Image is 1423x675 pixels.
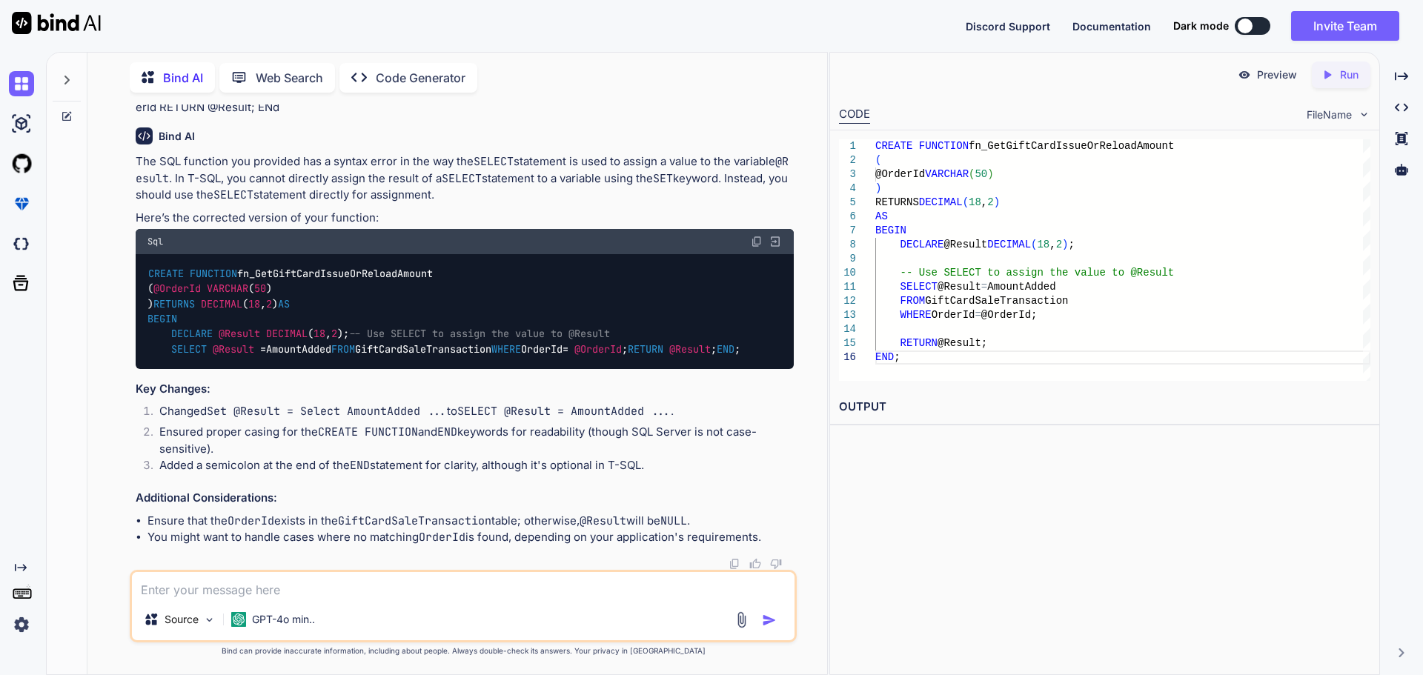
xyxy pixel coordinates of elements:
span: FileName [1307,107,1352,122]
span: ( [1031,239,1037,250]
p: Source [165,612,199,627]
h3: Additional Considerations: [136,490,794,507]
code: SELECT @Result = AmountAdded ... [457,404,671,419]
span: CREATE [875,140,912,152]
div: 2 [839,153,856,167]
p: The SQL function you provided has a syntax error in the way the statement is used to assign a val... [136,153,794,204]
span: OrderId [931,309,975,321]
span: ) [875,182,881,194]
p: Here’s the corrected version of your function: [136,210,794,227]
img: copy [729,558,740,570]
span: AmountAdded [987,281,1055,293]
span: RETURNS [875,196,919,208]
code: OrderId [419,530,465,545]
span: Sql [147,236,163,247]
span: WHERE [491,342,521,356]
span: Discord Support [966,20,1050,33]
img: darkCloudIdeIcon [9,231,34,256]
code: NULL [660,513,687,528]
span: ; [1068,239,1074,250]
code: CREATE FUNCTION [318,425,418,439]
img: premium [9,191,34,216]
span: VARCHAR [925,168,969,180]
span: @OrderId [875,168,925,180]
span: SELECT [171,342,207,356]
span: WHERE [900,309,931,321]
div: 5 [839,196,856,210]
img: preview [1238,68,1251,82]
code: SELECT [442,171,482,186]
span: 18 [969,196,981,208]
h2: OUTPUT [830,390,1379,425]
span: BEGIN [875,225,906,236]
span: RETURN [628,342,663,356]
div: 8 [839,238,856,252]
div: CODE [839,106,870,124]
div: 14 [839,322,856,336]
span: RETURNS [153,297,195,310]
div: 12 [839,294,856,308]
span: CREATE [148,267,184,280]
span: @Result [938,281,981,293]
span: @Result [943,239,987,250]
span: -- Use SELECT to assign the value to @Result [349,327,610,341]
code: GiftCardSaleTransaction [338,513,491,528]
div: 3 [839,167,856,182]
span: @Result [669,342,711,356]
span: 50 [254,282,266,296]
span: AS [875,210,888,222]
span: Dark mode [1173,19,1229,33]
h3: Key Changes: [136,381,794,398]
p: Preview [1257,67,1297,82]
div: 15 [839,336,856,350]
img: Open in Browser [769,235,782,248]
code: @Result [136,154,789,186]
code: OrderId [228,513,274,528]
span: FROM [331,342,355,356]
span: GiftCardSaleTransaction [925,295,1068,307]
span: 18 [1037,239,1049,250]
span: FROM [900,295,925,307]
span: @Result [219,327,260,341]
p: Run [1340,67,1359,82]
div: 11 [839,280,856,294]
span: FUNCTION [918,140,968,152]
span: , [981,196,986,208]
span: AS [278,297,290,310]
code: @Result [580,513,626,528]
img: Bind AI [12,12,101,34]
span: ; [894,351,900,363]
span: ) [987,168,993,180]
div: 13 [839,308,856,322]
p: Bind AI [163,69,203,87]
span: RETURN [900,337,937,349]
span: SELECT [900,281,937,293]
span: BEGIN [147,312,177,325]
li: Ensured proper casing for the and keywords for readability (though SQL Server is not case-sensiti... [147,424,794,457]
span: DECLARE [900,239,943,250]
img: GPT-4o mini [231,612,246,627]
button: Discord Support [966,19,1050,34]
div: 7 [839,224,856,238]
code: Set @Result = Select AmountAdded ... [207,404,447,419]
span: DECIMAL [266,327,308,341]
code: END [350,458,370,473]
img: dislike [770,558,782,570]
span: DECLARE [171,327,213,341]
div: 4 [839,182,856,196]
div: 1 [839,139,856,153]
code: SELECT [474,154,514,169]
code: fn_GetGiftCardIssueOrReloadAmount ( ( ) ) ( , ) ( , ); AmountAdded GiftCardSaleTransaction OrderI... [147,266,741,357]
span: @OrderId [574,342,622,356]
div: 16 [839,350,856,365]
span: 18 [314,327,325,341]
span: @Result [213,342,254,356]
span: , [1049,239,1055,250]
p: Web Search [256,69,323,87]
img: like [749,558,761,570]
span: 2 [331,327,337,341]
span: ( [962,196,968,208]
span: 50 [975,168,987,180]
code: SET [653,171,673,186]
span: END [717,342,734,356]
